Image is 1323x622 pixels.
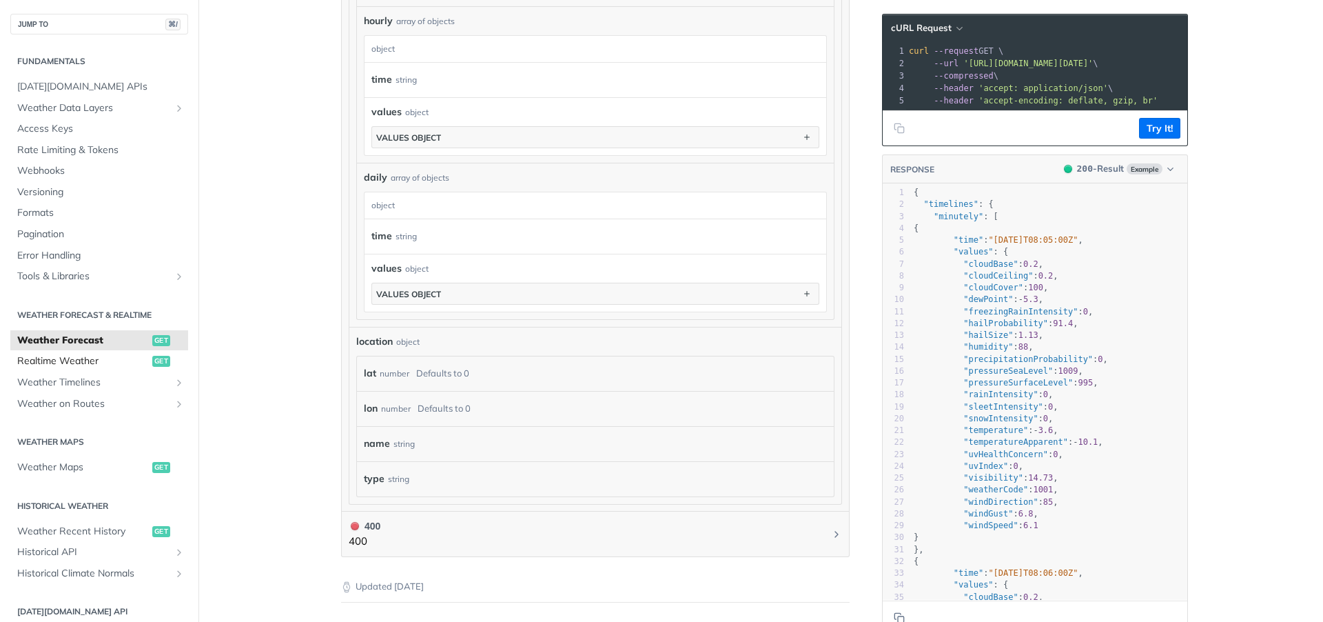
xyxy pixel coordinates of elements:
[963,437,1068,447] span: "temperatureApparent"
[954,247,994,257] span: "values"
[914,402,1058,412] span: : ,
[10,119,188,139] a: Access Keys
[10,394,188,414] a: Weather on RoutesShow subpages for Weather on Routes
[1077,162,1124,176] div: - Result
[883,365,904,377] div: 16
[883,330,904,341] div: 13
[883,318,904,330] div: 12
[914,414,1053,423] span: : ,
[914,188,919,197] span: {
[365,36,823,62] div: object
[396,336,420,348] div: object
[17,525,149,539] span: Weather Recent History
[883,437,904,448] div: 22
[914,521,1038,530] span: :
[17,354,149,368] span: Realtime Weather
[17,206,185,220] span: Formats
[909,46,929,56] span: curl
[1014,461,1018,471] span: 0
[10,500,188,512] h2: Historical Weather
[1028,473,1053,483] span: 14.73
[914,532,919,542] span: }
[963,307,1078,317] span: "freezingRainIntensity"
[831,529,842,540] svg: Chevron
[988,568,1078,578] span: "[DATE]T08:06:00Z"
[10,330,188,351] a: Weather Forecastget
[883,306,904,318] div: 11
[883,70,906,82] div: 3
[914,247,1008,257] span: : {
[883,532,904,543] div: 30
[914,223,919,233] span: {
[10,98,188,119] a: Weather Data LayersShow subpages for Weather Data Layers
[909,71,998,81] span: \
[1057,162,1180,176] button: 200200-ResultExample
[349,534,380,550] p: 400
[914,342,1034,352] span: : ,
[891,22,952,34] span: cURL Request
[1139,118,1180,139] button: Try It!
[963,414,1038,423] span: "snowIntensity"
[914,354,1108,364] span: : ,
[1058,366,1078,376] span: 1009
[376,132,441,143] div: values object
[883,341,904,353] div: 14
[883,187,904,199] div: 1
[174,103,185,114] button: Show subpages for Weather Data Layers
[1053,450,1058,459] span: 0
[1033,425,1038,435] span: -
[914,461,1023,471] span: : ,
[1018,294,1023,304] span: -
[372,283,819,304] button: values object
[1053,319,1073,328] span: 91.4
[883,57,906,70] div: 2
[954,235,983,245] span: "time"
[17,270,170,283] span: Tools & Libraries
[174,399,185,410] button: Show subpages for Weather on Routes
[883,592,904,603] div: 35
[396,226,417,246] div: string
[10,309,188,321] h2: Weather Forecast & realtime
[963,521,1018,530] span: "windSpeed"
[371,226,392,246] label: time
[152,335,170,346] span: get
[963,425,1028,435] span: "temperature"
[10,14,188,34] button: JUMP TO⌘/
[17,143,185,157] span: Rate Limiting & Tokens
[883,472,904,484] div: 25
[963,509,1013,519] span: "windGust"
[963,354,1093,364] span: "precipitationProbability"
[883,223,904,234] div: 4
[17,122,185,136] span: Access Keys
[174,547,185,558] button: Show subpages for Historical API
[1073,437,1078,447] span: -
[883,211,904,223] div: 3
[914,330,1043,340] span: : ,
[963,294,1013,304] span: "dewPoint"
[909,83,1113,93] span: \
[914,294,1043,304] span: : ,
[396,70,417,90] div: string
[10,182,188,203] a: Versioning
[963,592,1018,602] span: "cloudBase"
[883,449,904,461] div: 23
[963,330,1013,340] span: "hailSize"
[10,457,188,478] a: Weather Mapsget
[10,77,188,97] a: [DATE][DOMAIN_NAME] APIs
[988,235,1078,245] span: "[DATE]T08:05:00Z"
[10,563,188,584] a: Historical Climate NormalsShow subpages for Historical Climate Normals
[883,270,904,282] div: 8
[388,469,409,489] div: string
[405,263,429,275] div: object
[1078,378,1093,388] span: 995
[883,568,904,579] div: 33
[914,283,1048,292] span: : ,
[963,319,1048,328] span: "hailProbability"
[341,580,850,594] p: Updated [DATE]
[963,390,1038,399] span: "rainIntensity"
[914,199,994,209] span: : {
[364,170,387,185] span: daily
[381,399,411,419] div: number
[17,334,149,348] span: Weather Forecast
[17,461,149,474] span: Weather Maps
